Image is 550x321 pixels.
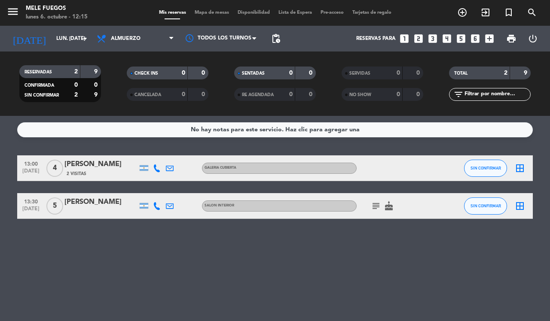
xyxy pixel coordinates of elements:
[309,91,314,97] strong: 0
[202,70,207,76] strong: 0
[289,91,293,97] strong: 0
[454,71,467,76] span: TOTAL
[64,159,137,170] div: [PERSON_NAME]
[20,206,42,216] span: [DATE]
[504,70,507,76] strong: 2
[20,168,42,178] span: [DATE]
[349,93,371,97] span: NO SHOW
[349,71,370,76] span: SERVIDAS
[515,201,525,211] i: border_all
[471,166,501,170] span: SIN CONFIRMAR
[182,91,185,97] strong: 0
[111,36,141,42] span: Almuerzo
[348,10,396,15] span: Tarjetas de regalo
[191,125,360,135] div: No hay notas para este servicio. Haz clic para agregar una
[480,7,491,18] i: exit_to_app
[271,33,281,44] span: pending_actions
[24,93,59,97] span: SIN CONFIRMAR
[397,91,400,97] strong: 0
[457,7,467,18] i: add_circle_outline
[471,203,501,208] span: SIN CONFIRMAR
[413,33,424,44] i: looks_two
[134,71,158,76] span: CHECK INS
[24,70,52,74] span: RESERVADAS
[515,163,525,173] i: border_all
[6,29,52,48] i: [DATE]
[384,201,394,211] i: cake
[205,166,236,170] span: GALERIA CUBIERTA
[416,70,422,76] strong: 0
[309,70,314,76] strong: 0
[74,92,78,98] strong: 2
[233,10,274,15] span: Disponibilidad
[94,92,99,98] strong: 9
[46,197,63,215] span: 5
[416,91,422,97] strong: 0
[94,69,99,75] strong: 9
[20,196,42,206] span: 13:30
[316,10,348,15] span: Pre-acceso
[6,5,19,18] i: menu
[46,160,63,177] span: 4
[80,33,90,44] i: arrow_drop_down
[94,82,99,88] strong: 0
[289,70,293,76] strong: 0
[74,69,78,75] strong: 2
[242,93,274,97] span: RE AGENDADA
[190,10,233,15] span: Mapa de mesas
[356,36,396,42] span: Reservas para
[464,90,530,99] input: Filtrar por nombre...
[464,160,507,177] button: SIN CONFIRMAR
[6,5,19,21] button: menu
[397,70,400,76] strong: 0
[64,197,137,208] div: [PERSON_NAME]
[524,70,529,76] strong: 9
[441,33,452,44] i: looks_4
[202,91,207,97] strong: 0
[24,83,54,88] span: CONFIRMADA
[522,26,544,51] div: LOG OUT
[427,33,438,44] i: looks_3
[504,7,514,18] i: turned_in_not
[26,13,88,21] div: lunes 6. octubre - 12:15
[20,158,42,168] span: 13:00
[371,201,381,211] i: subject
[527,7,537,18] i: search
[528,33,538,44] i: power_settings_new
[155,10,190,15] span: Mis reservas
[399,33,410,44] i: looks_one
[455,33,467,44] i: looks_5
[182,70,185,76] strong: 0
[242,71,265,76] span: SENTADAS
[464,197,507,215] button: SIN CONFIRMAR
[453,89,464,100] i: filter_list
[205,204,234,207] span: SALON INTERIOR
[484,33,495,44] i: add_box
[67,170,86,177] span: 2 Visitas
[134,93,161,97] span: CANCELADA
[506,33,516,44] span: print
[74,82,78,88] strong: 0
[470,33,481,44] i: looks_6
[26,4,88,13] div: Mele Fuegos
[274,10,316,15] span: Lista de Espera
